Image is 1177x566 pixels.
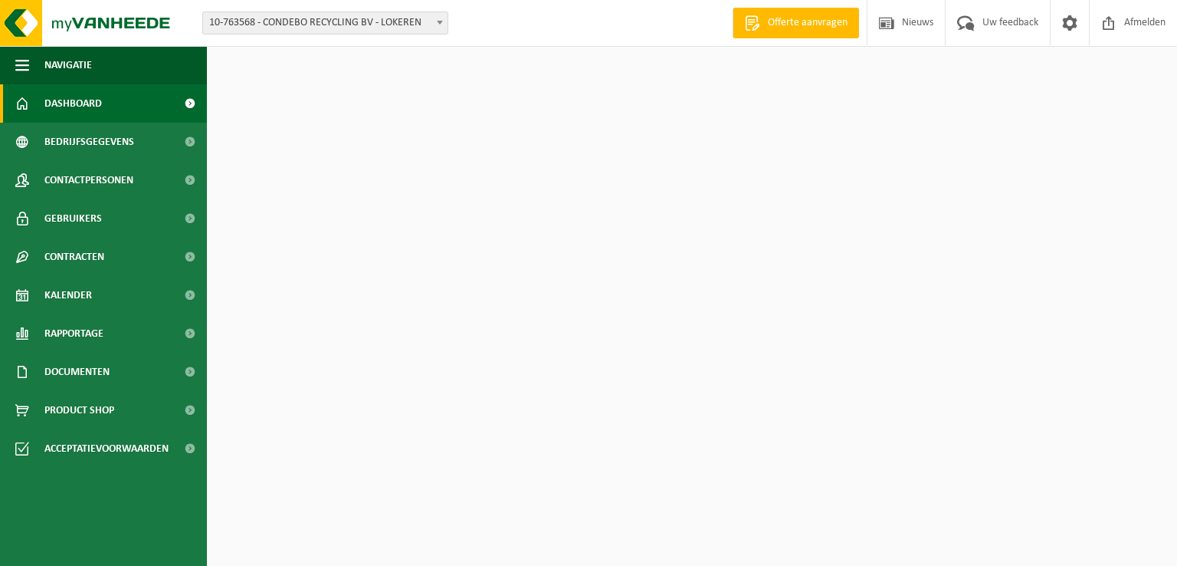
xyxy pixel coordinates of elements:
span: Dashboard [44,84,102,123]
span: 10-763568 - CONDEBO RECYCLING BV - LOKEREN [203,12,448,34]
span: Bedrijfsgegevens [44,123,134,161]
span: Rapportage [44,314,103,353]
span: Navigatie [44,46,92,84]
span: Documenten [44,353,110,391]
span: Product Shop [44,391,114,429]
a: Offerte aanvragen [733,8,859,38]
span: Acceptatievoorwaarden [44,429,169,468]
span: Offerte aanvragen [764,15,851,31]
span: Contactpersonen [44,161,133,199]
span: Kalender [44,276,92,314]
span: 10-763568 - CONDEBO RECYCLING BV - LOKEREN [202,12,448,35]
span: Gebruikers [44,199,102,238]
span: Contracten [44,238,104,276]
